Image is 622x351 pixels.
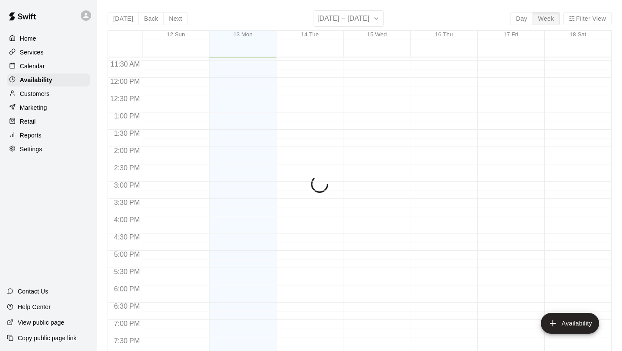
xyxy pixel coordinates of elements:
span: 12:00 PM [108,78,142,85]
span: 6:30 PM [112,303,142,310]
a: Availability [7,73,90,86]
span: 1:00 PM [112,112,142,120]
button: 15 Wed [367,31,387,38]
span: 7:30 PM [112,337,142,345]
button: 17 Fri [504,31,518,38]
a: Calendar [7,60,90,73]
span: 7:00 PM [112,320,142,327]
span: 3:30 PM [112,199,142,206]
a: Reports [7,129,90,142]
p: Retail [20,117,36,126]
span: 2:30 PM [112,164,142,172]
span: 12:30 PM [108,95,142,102]
p: Help Center [18,303,51,311]
button: 14 Tue [301,31,319,38]
span: 4:00 PM [112,216,142,223]
a: Customers [7,87,90,100]
span: 5:30 PM [112,268,142,275]
span: 3:00 PM [112,182,142,189]
a: Services [7,46,90,59]
p: Contact Us [18,287,48,296]
button: 18 Sat [570,31,587,38]
button: 12 Sun [167,31,185,38]
a: Retail [7,115,90,128]
p: Calendar [20,62,45,70]
span: 5:00 PM [112,251,142,258]
button: 16 Thu [435,31,453,38]
a: Settings [7,143,90,156]
p: Settings [20,145,42,153]
button: 13 Mon [233,31,252,38]
p: Services [20,48,44,57]
p: Availability [20,76,52,84]
a: Marketing [7,101,90,114]
p: Marketing [20,103,47,112]
p: Copy public page link [18,334,76,342]
span: 4:30 PM [112,233,142,241]
p: View public page [18,318,64,327]
p: Reports [20,131,41,140]
span: 6:00 PM [112,285,142,293]
span: 11:30 AM [108,61,142,68]
a: Home [7,32,90,45]
span: 2:00 PM [112,147,142,154]
p: Home [20,34,36,43]
button: add [541,313,599,334]
p: Customers [20,89,50,98]
span: 1:30 PM [112,130,142,137]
